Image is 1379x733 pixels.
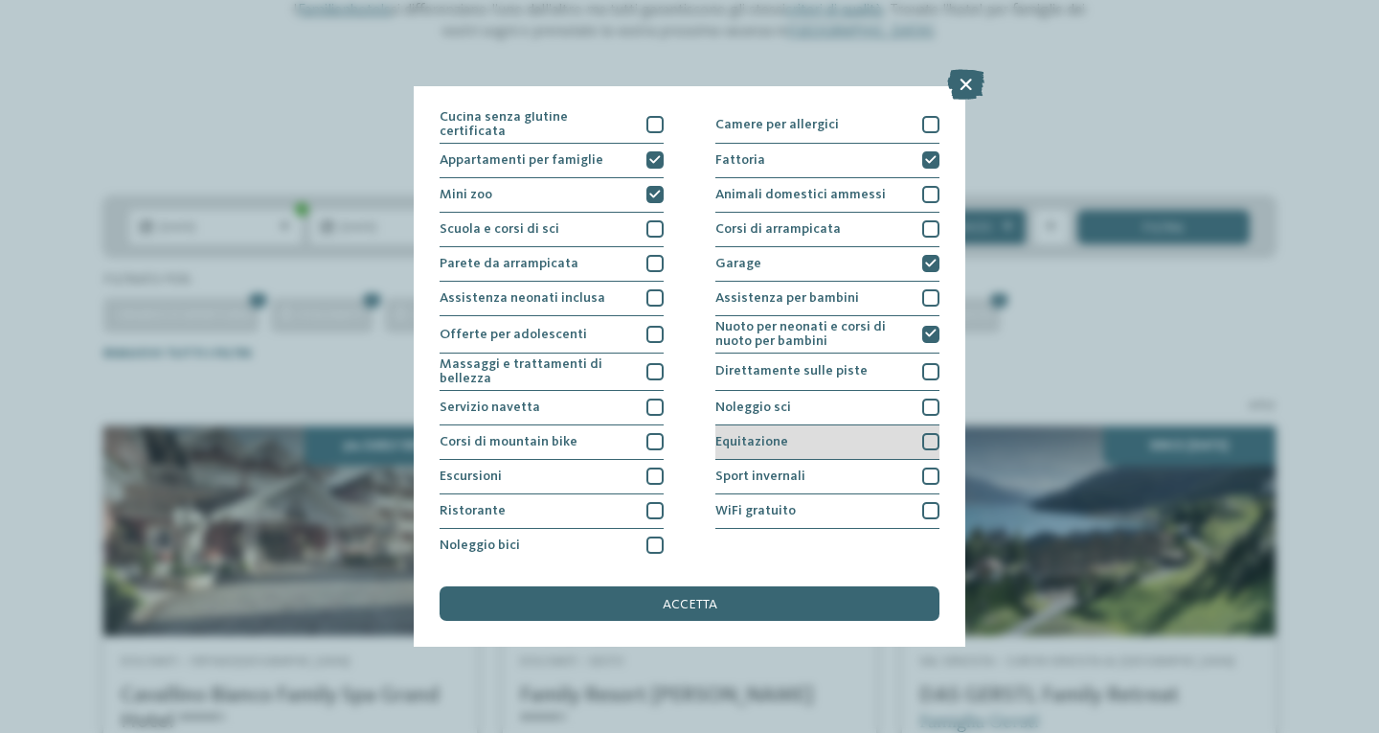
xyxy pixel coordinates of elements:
[715,118,839,131] span: Camere per allergici
[440,435,577,448] span: Corsi di mountain bike
[440,470,502,483] span: Escursioni
[440,328,587,341] span: Offerte per adolescenti
[715,401,791,414] span: Noleggio sci
[715,291,859,305] span: Assistenza per bambini
[663,598,717,611] span: accetta
[440,110,634,138] span: Cucina senza glutine certificata
[715,153,765,167] span: Fattoria
[715,222,841,236] span: Corsi di arrampicata
[715,257,761,270] span: Garage
[715,188,886,201] span: Animali domestici ammessi
[440,291,605,305] span: Assistenza neonati inclusa
[715,320,910,348] span: Nuoto per neonati e corsi di nuoto per bambini
[440,504,506,517] span: Ristorante
[440,188,492,201] span: Mini zoo
[440,153,603,167] span: Appartamenti per famiglie
[440,257,578,270] span: Parete da arrampicata
[440,222,559,236] span: Scuola e corsi di sci
[440,401,540,414] span: Servizio navetta
[440,538,520,552] span: Noleggio bici
[715,504,796,517] span: WiFi gratuito
[715,435,788,448] span: Equitazione
[715,470,805,483] span: Sport invernali
[440,357,634,385] span: Massaggi e trattamenti di bellezza
[715,364,868,378] span: Direttamente sulle piste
